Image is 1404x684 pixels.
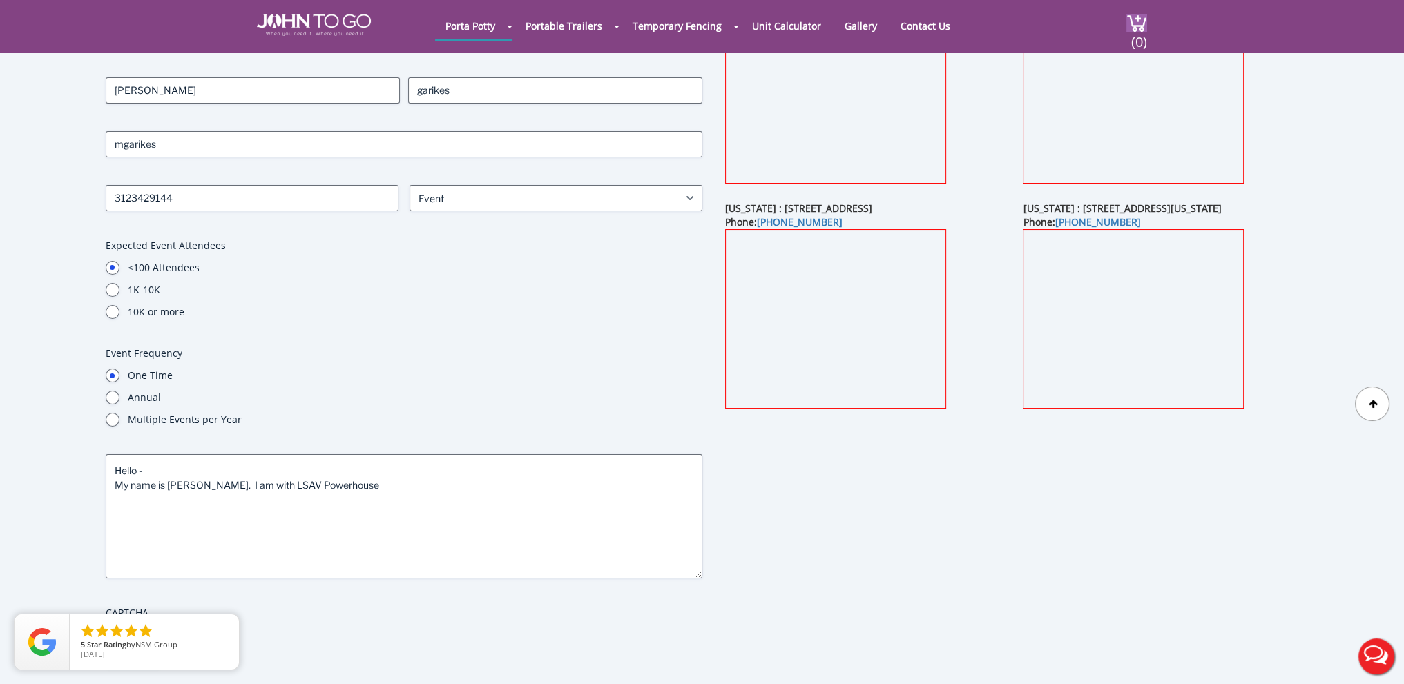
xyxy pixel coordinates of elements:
label: CAPTCHA [106,606,702,620]
label: 10K or more [128,305,702,319]
span: (0) [1131,21,1147,51]
label: 1K-10K [128,283,702,297]
li:  [79,623,96,639]
legend: Expected Event Attendees [106,239,226,253]
input: Email [106,131,702,157]
a: Portable Trailers [515,12,613,39]
a: [PHONE_NUMBER] [1055,215,1140,228]
a: [PHONE_NUMBER] [757,215,843,228]
b: [US_STATE] : [STREET_ADDRESS][US_STATE] [1023,202,1221,215]
li:  [123,623,140,639]
b: [US_STATE] : [STREET_ADDRESS] [725,202,872,215]
span: NSM Group [135,639,177,649]
legend: Event Frequency [106,346,182,360]
input: First Name [106,77,400,104]
span: Star Rating [87,639,126,649]
li:  [108,623,125,639]
a: Unit Calculator [742,12,831,39]
span: by [81,641,228,650]
li:  [137,623,154,639]
a: Gallery [834,12,887,39]
label: Multiple Events per Year [128,413,702,427]
a: Porta Potty [435,12,506,39]
img: JOHN to go [257,14,371,36]
label: One Time [128,369,702,382]
span: 5 [81,639,85,649]
b: Phone: [1023,215,1140,228]
label: <100 Attendees [128,261,702,275]
span: [DATE] [81,649,105,659]
img: Review Rating [28,628,56,656]
input: Last Name [408,77,702,104]
label: Annual [128,391,702,404]
li:  [94,623,110,639]
button: Live Chat [1349,629,1404,684]
b: Phone: [725,215,843,228]
a: Temporary Fencing [622,12,732,39]
img: cart a [1126,14,1147,32]
input: Phone [106,185,398,211]
a: Contact Us [890,12,961,39]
